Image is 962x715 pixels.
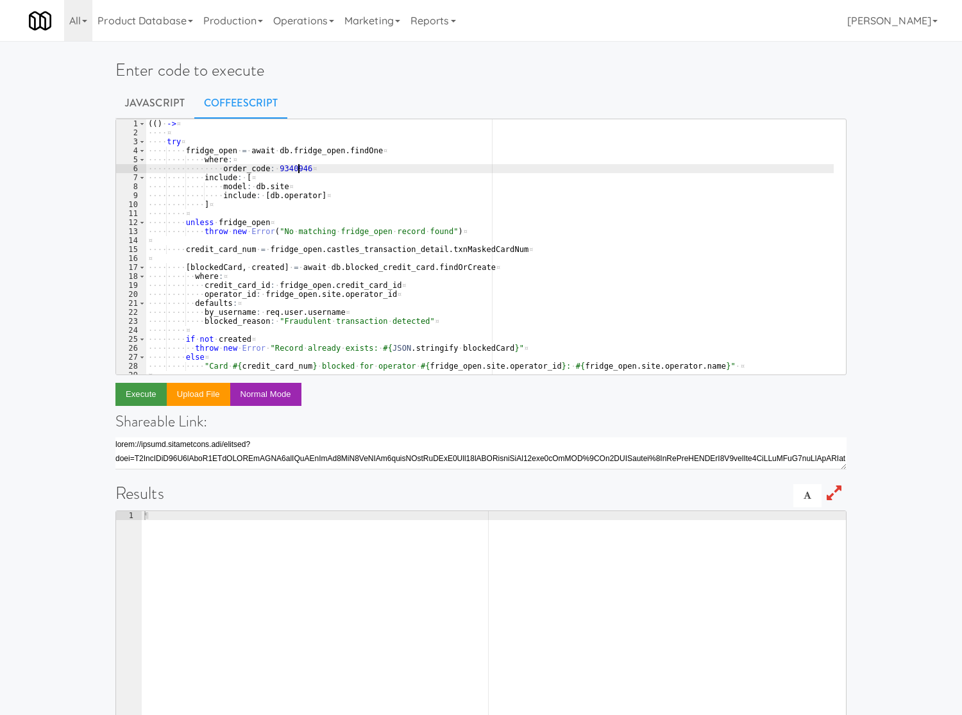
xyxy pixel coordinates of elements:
[116,281,146,290] div: 19
[115,383,167,406] button: Execute
[116,290,146,299] div: 20
[116,209,146,218] div: 11
[116,218,146,227] div: 12
[116,335,146,344] div: 25
[116,128,146,137] div: 2
[115,61,847,80] h1: Enter code to execute
[115,413,847,430] h4: Shareable Link:
[116,164,146,173] div: 6
[116,362,146,371] div: 28
[115,437,847,469] textarea: lorem://ipsumd.sitametcons.adi/elitsed?doei=T2IncIDiD96U6lAboR1ETdOLOREmAGNA6alIQuAEnImAd8MiN8VeN...
[116,146,146,155] div: 4
[116,263,146,272] div: 17
[116,137,146,146] div: 3
[116,371,146,380] div: 29
[116,173,146,182] div: 7
[116,308,146,317] div: 22
[116,155,146,164] div: 5
[116,272,146,281] div: 18
[116,511,142,520] div: 1
[116,254,146,263] div: 16
[116,245,146,254] div: 15
[116,326,146,335] div: 24
[116,299,146,308] div: 21
[116,353,146,362] div: 27
[116,119,146,128] div: 1
[194,87,287,119] a: CoffeeScript
[116,182,146,191] div: 8
[115,484,847,503] h1: Results
[116,317,146,326] div: 23
[116,344,146,353] div: 26
[167,383,230,406] button: Upload file
[116,191,146,200] div: 9
[116,227,146,236] div: 13
[230,383,301,406] button: Normal Mode
[29,10,51,32] img: Micromart
[116,200,146,209] div: 10
[116,236,146,245] div: 14
[115,87,194,119] a: Javascript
